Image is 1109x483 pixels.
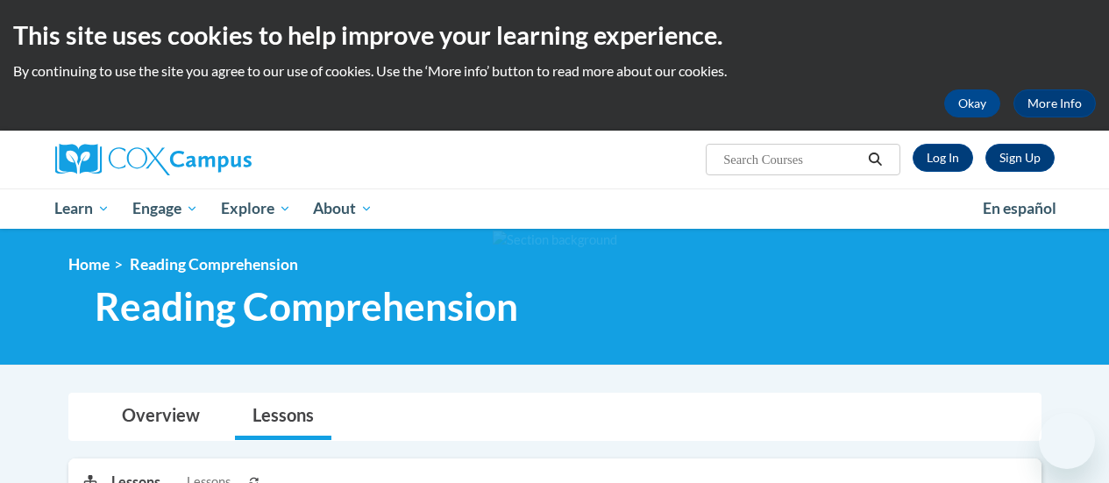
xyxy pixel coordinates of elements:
[913,144,973,172] a: Log In
[130,255,298,273] span: Reading Comprehension
[13,18,1096,53] h2: This site uses cookies to help improve your learning experience.
[313,198,373,219] span: About
[1013,89,1096,117] a: More Info
[235,394,331,440] a: Lessons
[971,190,1068,227] a: En español
[493,231,617,250] img: Section background
[862,149,888,170] button: Search
[95,283,518,330] span: Reading Comprehension
[302,188,384,229] a: About
[210,188,302,229] a: Explore
[44,188,122,229] a: Learn
[944,89,1000,117] button: Okay
[42,188,1068,229] div: Main menu
[68,255,110,273] a: Home
[983,199,1056,217] span: En español
[104,394,217,440] a: Overview
[55,144,371,175] a: Cox Campus
[1039,413,1095,469] iframe: Button to launch messaging window
[221,198,291,219] span: Explore
[985,144,1055,172] a: Register
[13,61,1096,81] p: By continuing to use the site you agree to our use of cookies. Use the ‘More info’ button to read...
[132,198,198,219] span: Engage
[54,198,110,219] span: Learn
[121,188,210,229] a: Engage
[722,149,862,170] input: Search Courses
[55,144,252,175] img: Cox Campus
